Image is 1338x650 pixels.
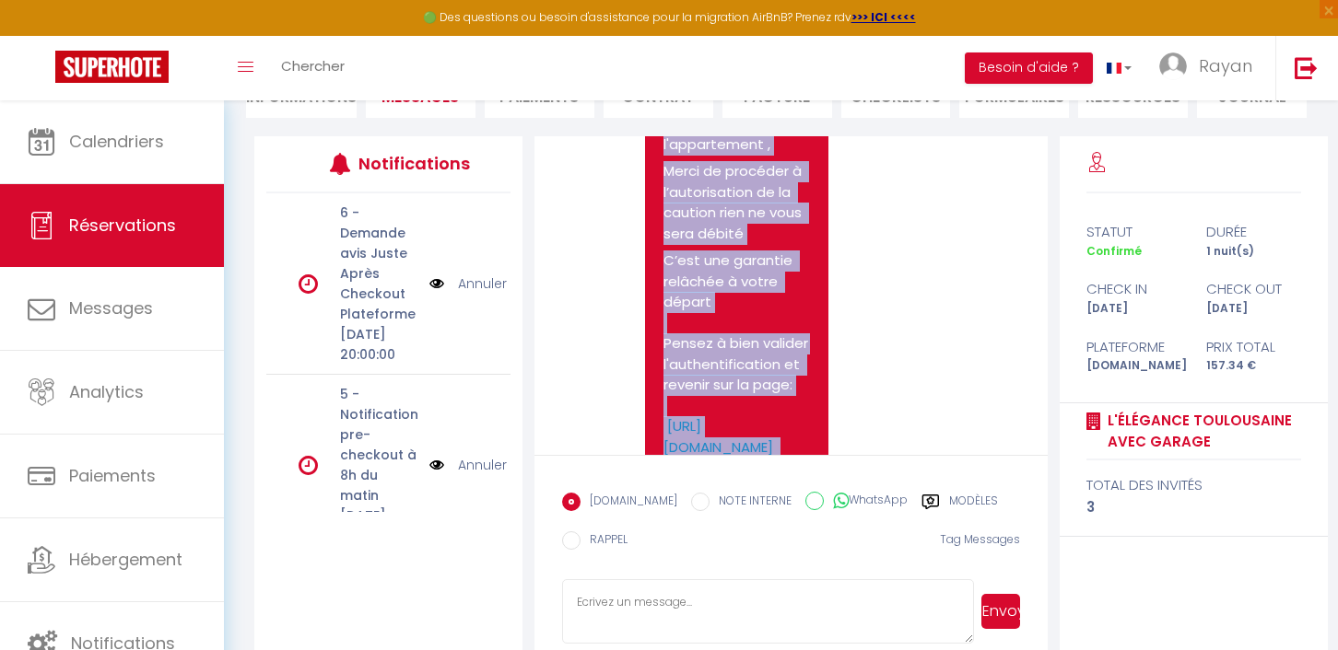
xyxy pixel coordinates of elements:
span: Rayan [1199,54,1252,77]
p: 6 - Demande avis Juste Après Checkout Plateforme [340,203,417,324]
span: Messages [69,296,153,319]
div: check in [1074,278,1194,300]
img: Super Booking [55,51,169,83]
p: Merci de procéder à l’autorisation de la caution rien ne vous sera débité [663,161,810,244]
span: Tag Messages [940,531,1020,547]
div: Plateforme [1074,336,1194,358]
div: [DOMAIN_NAME] [1074,357,1194,375]
label: RAPPEL [581,531,628,551]
label: NOTE INTERNE [710,493,792,513]
label: [DOMAIN_NAME] [581,493,677,513]
span: Réservations [69,214,176,237]
p: C’est une garantie relâchée à votre départ Pensez à bien valider l'authentification et revenir su... [663,250,810,458]
span: Paiements [69,464,156,487]
div: [DATE] [1074,300,1194,318]
div: 1 nuit(s) [1193,243,1313,261]
div: statut [1074,221,1194,243]
h3: Notifications [358,143,460,184]
div: check out [1193,278,1313,300]
img: NO IMAGE [429,455,444,475]
a: Annuler [458,273,507,294]
div: 3 [1086,496,1301,518]
img: logout [1295,56,1318,79]
p: [DATE] 08:00:00 [340,505,417,546]
span: Analytics [69,380,144,403]
a: Chercher [267,36,358,100]
label: WhatsApp [824,492,908,512]
span: Hébergement [69,548,182,571]
div: durée [1193,221,1313,243]
div: total des invités [1086,474,1301,496]
span: Chercher [281,56,345,75]
a: Annuler [458,455,507,475]
a: ... Rayan [1145,36,1275,100]
a: l'élégance toulousaine avec garage [1101,410,1301,453]
div: Prix total [1193,336,1313,358]
img: ... [1159,52,1187,80]
button: Envoyer [981,594,1020,629]
span: Calendriers [69,130,164,153]
a: >>> ICI <<<< [851,9,916,25]
button: Besoin d'aide ? [965,52,1093,84]
div: [DATE] [1193,300,1313,318]
p: 5 - Notification pre-checkout à 8h du matin [340,384,417,505]
span: Confirmé [1086,243,1142,259]
a: [URL][DOMAIN_NAME] [663,416,773,457]
label: Modèles [949,493,998,516]
p: [DATE] 20:00:00 [340,324,417,365]
div: 157.34 € [1193,357,1313,375]
img: NO IMAGE [429,273,444,294]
